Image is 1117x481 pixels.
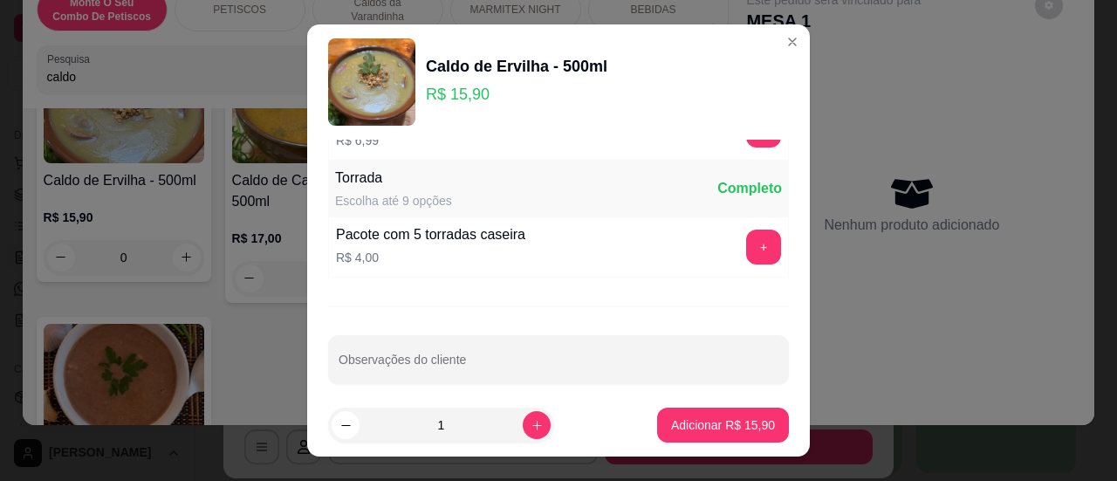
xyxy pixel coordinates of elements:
[746,230,781,265] button: add
[335,192,452,210] div: Escolha até 9 opções
[778,28,806,56] button: Close
[336,224,525,245] div: Pacote com 5 torradas caseira
[336,132,506,149] p: R$ 6,99
[335,168,452,189] div: Torrada
[717,178,782,199] div: Completo
[426,82,607,107] p: R$ 15,90
[328,38,415,126] img: product-image
[523,411,551,439] button: increase-product-quantity
[426,54,607,79] div: Caldo de Ervilha - 500ml
[657,408,789,443] button: Adicionar R$ 15,90
[336,249,525,266] p: R$ 4,00
[339,358,778,375] input: Observações do cliente
[671,416,775,434] p: Adicionar R$ 15,90
[332,411,360,439] button: decrease-product-quantity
